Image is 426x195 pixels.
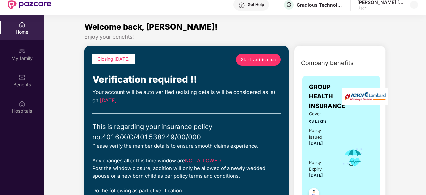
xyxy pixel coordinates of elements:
span: G [286,1,291,9]
span: [DATE] [100,97,117,104]
span: Closing [DATE] [97,56,130,62]
div: Please verify the member details to ensure smooth claims experience. [92,142,281,150]
div: Verification required !! [92,72,281,87]
a: Start verification [236,54,281,66]
img: svg+xml;base64,PHN2ZyBpZD0iSG9tZSIgeG1sbnM9Imh0dHA6Ly93d3cudzMub3JnLzIwMDAvc3ZnIiB3aWR0aD0iMjAiIG... [19,21,25,28]
img: svg+xml;base64,PHN2ZyBpZD0iRHJvcGRvd24tMzJ4MzIiIHhtbG5zPSJodHRwOi8vd3d3LnczLm9yZy8yMDAwL3N2ZyIgd2... [411,2,417,7]
span: ₹3 Lakhs [309,118,333,125]
img: svg+xml;base64,PHN2ZyBpZD0iQmVuZWZpdHMiIHhtbG5zPSJodHRwOi8vd3d3LnczLm9yZy8yMDAwL3N2ZyIgd2lkdGg9Ij... [19,74,25,81]
div: Do the following as part of verification: [92,187,281,195]
div: This is regarding your insurance policy no. 4016/X/O/401538249/00/000 [92,122,281,142]
div: Policy Expiry [309,159,333,173]
div: Enjoy your benefits! [84,33,386,40]
img: svg+xml;base64,PHN2ZyBpZD0iSGVscC0zMngzMiIgeG1sbnM9Imh0dHA6Ly93d3cudzMub3JnLzIwMDAvc3ZnIiB3aWR0aD... [238,2,245,9]
span: NOT ALLOWED [185,158,221,164]
div: User [357,5,404,11]
div: Any changes after this time window are . Post the window closure, addition will only be allowed o... [92,157,281,180]
span: Welcome back, [PERSON_NAME]! [84,22,218,32]
span: [DATE] [309,173,323,178]
span: [DATE] [309,141,323,146]
img: svg+xml;base64,PHN2ZyBpZD0iSG9zcGl0YWxzIiB4bWxucz0iaHR0cDovL3d3dy53My5vcmcvMjAwMC9zdmciIHdpZHRoPS... [19,100,25,107]
div: Get Help [248,2,264,7]
img: insurerLogo [342,88,388,105]
span: Company benefits [301,58,354,68]
div: Policy issued [309,127,333,141]
span: Cover [309,111,333,117]
img: icon [342,146,364,168]
span: GROUP HEALTH INSURANCE [309,82,345,111]
img: New Pazcare Logo [8,0,51,9]
img: svg+xml;base64,PHN2ZyB3aWR0aD0iMjAiIGhlaWdodD0iMjAiIHZpZXdCb3g9IjAgMCAyMCAyMCIgZmlsbD0ibm9uZSIgeG... [19,48,25,54]
span: Start verification [241,56,276,63]
div: Gradious Technologies Private Limited [297,2,343,8]
div: Your account will be auto verified (existing details will be considered as is) on . [92,88,281,105]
